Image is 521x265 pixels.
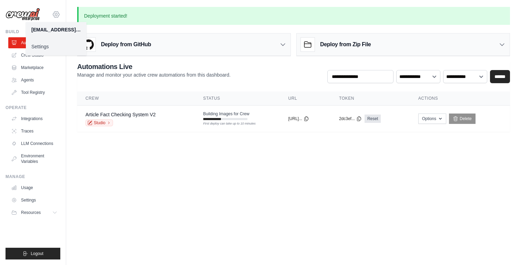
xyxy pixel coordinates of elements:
p: Deployment started! [77,7,510,25]
p: Manage and monitor your active crew automations from this dashboard. [77,71,231,78]
div: Manage [6,174,60,179]
button: 2dc3ef... [339,116,362,121]
img: GitHub Logo [82,38,95,51]
a: Delete [449,114,476,124]
a: Settings [8,195,60,206]
span: Resources [21,210,41,215]
div: Operate [6,105,60,110]
th: URL [280,91,331,106]
h3: Deploy from GitHub [101,40,151,49]
button: Options [418,114,446,124]
a: Crew Studio [8,50,60,61]
a: Usage [8,182,60,193]
a: Article Fact Checking System V2 [85,112,156,117]
a: Studio [85,119,113,126]
h2: Automations Live [77,62,231,71]
div: [EMAIL_ADDRESS][DOMAIN_NAME] [31,26,81,33]
a: Reset [365,115,381,123]
a: Environment Variables [8,150,60,167]
th: Token [331,91,410,106]
button: Logout [6,248,60,259]
button: Resources [8,207,60,218]
a: Integrations [8,113,60,124]
img: Logo [6,8,40,21]
a: Agents [8,75,60,86]
h3: Deploy from Zip File [320,40,371,49]
a: Marketplace [8,62,60,73]
div: Build [6,29,60,35]
span: Building Images for Crew [203,111,249,117]
th: Crew [77,91,195,106]
th: Actions [410,91,510,106]
a: Settings [26,40,86,53]
a: Automations [8,37,60,48]
a: Tool Registry [8,87,60,98]
span: Logout [31,251,43,256]
a: LLM Connections [8,138,60,149]
a: Traces [8,126,60,137]
div: First deploy can take up to 10 minutes [203,121,247,126]
th: Status [195,91,280,106]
